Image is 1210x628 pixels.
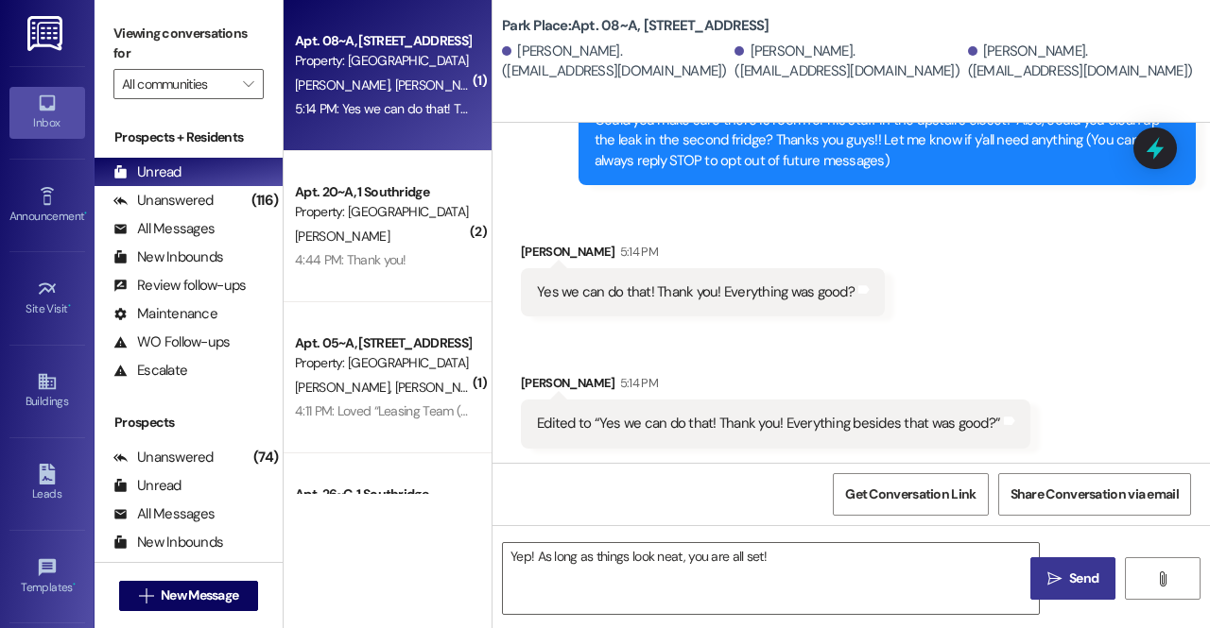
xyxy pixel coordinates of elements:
[113,247,223,267] div: New Inbounds
[998,473,1191,516] button: Share Conversation via email
[295,51,470,71] div: Property: [GEOGRAPHIC_DATA]
[1030,557,1115,600] button: Send
[295,76,395,93] span: [PERSON_NAME]
[295,182,470,202] div: Apt. 20~A, 1 Southridge
[95,413,283,433] div: Prospects
[295,379,395,396] span: [PERSON_NAME]
[295,31,470,51] div: Apt. 08~A, [STREET_ADDRESS]
[9,365,85,416] a: Buildings
[295,100,637,117] div: 5:14 PM: Yes we can do that! Thank you! Everything was good?
[521,373,1030,399] div: [PERSON_NAME]
[1047,571,1062,586] i: 
[113,191,214,211] div: Unanswered
[615,242,658,262] div: 5:14 PM
[119,581,259,611] button: New Message
[113,276,246,296] div: Review follow-ups
[395,379,495,396] span: [PERSON_NAME]
[295,228,389,245] span: [PERSON_NAME]
[615,373,658,393] div: 5:14 PM
[1069,569,1098,588] span: Send
[27,16,66,51] img: ResiDesk Logo
[968,42,1196,82] div: [PERSON_NAME]. ([EMAIL_ADDRESS][DOMAIN_NAME])
[113,332,230,352] div: WO Follow-ups
[502,42,730,82] div: [PERSON_NAME]. ([EMAIL_ADDRESS][DOMAIN_NAME])
[113,219,215,239] div: All Messages
[113,361,187,381] div: Escalate
[1155,571,1169,586] i: 
[113,448,214,467] div: Unanswered
[249,443,283,472] div: (74)
[537,414,1000,433] div: Edited to “Yes we can do that! Thank you! Everything besides that was good?”
[113,504,215,524] div: All Messages
[113,304,217,324] div: Maintenance
[295,251,406,268] div: 4:44 PM: Thank you!
[503,543,1039,614] textarea: Yep! As long as things look neat, you are all set!
[1011,484,1179,504] span: Share Conversation via email
[502,16,769,36] b: Park Place: Apt. 08~A, [STREET_ADDRESS]
[84,207,87,220] span: •
[68,299,71,313] span: •
[295,353,470,373] div: Property: [GEOGRAPHIC_DATA]
[537,282,855,302] div: Yes we can do that! Thank you! Everything was good?
[9,552,85,603] a: Templates •
[845,484,976,504] span: Get Conversation Link
[247,186,283,215] div: (116)
[122,69,233,99] input: All communities
[161,586,238,605] span: New Message
[833,473,988,516] button: Get Conversation Link
[113,476,181,496] div: Unread
[113,533,223,552] div: New Inbounds
[735,42,962,82] div: [PERSON_NAME]. ([EMAIL_ADDRESS][DOMAIN_NAME])
[9,87,85,138] a: Inbox
[73,578,76,591] span: •
[295,333,470,353] div: Apt. 05~A, [STREET_ADDRESS]
[9,458,85,509] a: Leads
[395,76,495,93] span: [PERSON_NAME]
[113,162,181,182] div: Unread
[113,19,264,69] label: Viewing conversations for
[95,127,283,147] div: Prospects + Residents
[295,484,470,504] div: Apt. 26~C, 1 Southridge
[295,202,470,222] div: Property: [GEOGRAPHIC_DATA]
[521,242,885,268] div: [PERSON_NAME]
[139,588,153,603] i: 
[9,273,85,324] a: Site Visit •
[243,76,253,92] i: 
